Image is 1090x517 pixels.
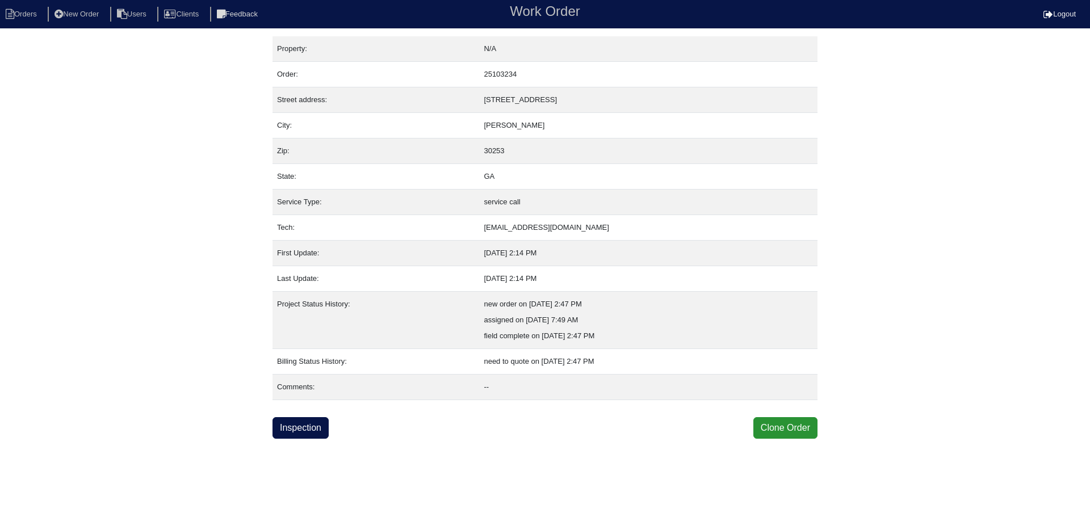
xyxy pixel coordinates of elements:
td: [DATE] 2:14 PM [479,241,817,266]
td: [PERSON_NAME] [479,113,817,138]
td: N/A [479,36,817,62]
td: Property: [272,36,479,62]
a: Clients [157,10,208,18]
li: New Order [48,7,108,22]
td: Project Status History: [272,292,479,349]
td: State: [272,164,479,190]
a: Users [110,10,156,18]
a: New Order [48,10,108,18]
div: need to quote on [DATE] 2:47 PM [484,354,813,369]
li: Feedback [210,7,267,22]
td: First Update: [272,241,479,266]
td: Order: [272,62,479,87]
button: Clone Order [753,417,817,439]
td: 30253 [479,138,817,164]
td: Street address: [272,87,479,113]
td: service call [479,190,817,215]
td: -- [479,375,817,400]
div: new order on [DATE] 2:47 PM [484,296,813,312]
td: [EMAIL_ADDRESS][DOMAIN_NAME] [479,215,817,241]
td: Last Update: [272,266,479,292]
a: Inspection [272,417,329,439]
li: Clients [157,7,208,22]
div: assigned on [DATE] 7:49 AM [484,312,813,328]
a: Logout [1043,10,1076,18]
td: Comments: [272,375,479,400]
td: GA [479,164,817,190]
td: Service Type: [272,190,479,215]
td: City: [272,113,479,138]
td: Billing Status History: [272,349,479,375]
td: 25103234 [479,62,817,87]
div: field complete on [DATE] 2:47 PM [484,328,813,344]
td: Zip: [272,138,479,164]
td: [STREET_ADDRESS] [479,87,817,113]
td: [DATE] 2:14 PM [479,266,817,292]
li: Users [110,7,156,22]
td: Tech: [272,215,479,241]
